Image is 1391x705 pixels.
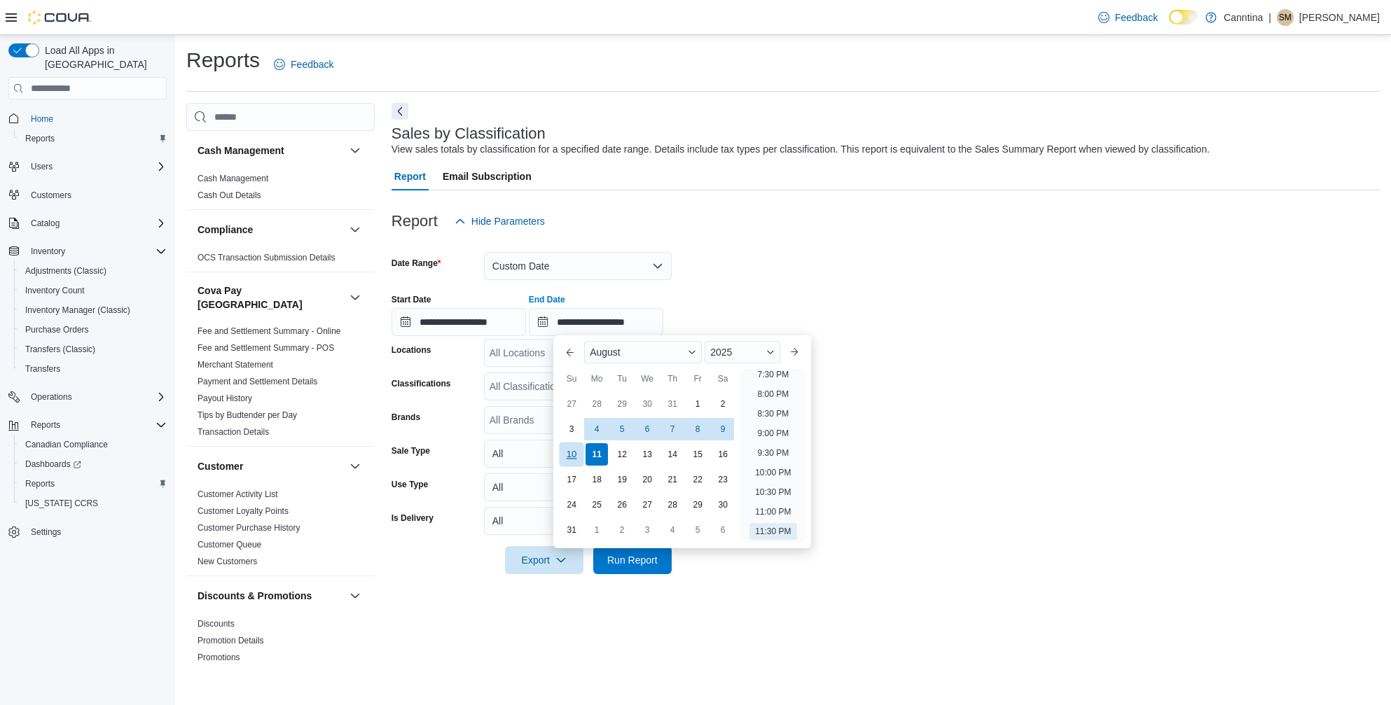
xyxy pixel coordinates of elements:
a: Home [25,111,59,127]
button: Users [3,157,172,176]
div: day-5 [686,519,709,541]
p: [PERSON_NAME] [1299,9,1380,26]
li: 9:00 PM [752,425,794,442]
button: Purchase Orders [14,320,172,340]
button: Home [3,108,172,128]
span: Canadian Compliance [20,436,167,453]
span: Run Report [607,553,658,567]
div: We [636,368,658,390]
div: Sa [712,368,734,390]
ul: Time [741,369,805,543]
label: Use Type [392,479,428,490]
a: Discounts [198,619,235,629]
a: Dashboards [20,456,87,473]
a: Promotion Details [198,636,264,645]
button: Custom Date [484,252,672,280]
div: Discounts & Promotions [186,615,375,671]
li: 9:30 PM [752,445,794,461]
p: Canntina [1224,9,1263,26]
span: Home [31,113,53,125]
div: day-27 [636,494,658,516]
div: day-31 [661,393,684,415]
a: Canadian Compliance [20,436,113,453]
span: Report [394,162,426,190]
div: Sterling McElroy [1277,9,1294,26]
span: Users [31,161,53,172]
span: Canadian Compliance [25,439,108,450]
a: Reports [20,475,60,492]
span: Reports [20,130,167,147]
span: Transfers [25,363,60,375]
button: Customer [347,458,364,475]
div: day-24 [560,494,583,516]
div: day-4 [661,519,684,541]
a: Customer Purchase History [198,523,300,533]
button: Canadian Compliance [14,435,172,454]
a: Customers [25,187,77,204]
div: day-16 [712,443,734,466]
div: day-28 [586,393,608,415]
span: Operations [31,391,72,403]
button: All [484,507,672,535]
span: Inventory Manager (Classic) [20,302,167,319]
div: day-22 [686,468,709,491]
button: Cash Management [347,142,364,159]
input: Press the down key to open a popover containing a calendar. [392,308,526,336]
span: Inventory Manager (Classic) [25,305,130,316]
span: Reports [25,478,55,489]
li: 7:30 PM [752,366,794,383]
label: Sale Type [392,445,430,456]
a: Dashboards [14,454,172,474]
div: Button. Open the month selector. August is currently selected. [584,341,702,363]
a: [US_STATE] CCRS [20,495,104,512]
label: Locations [392,344,431,356]
a: Reports [20,130,60,147]
button: Cova Pay [GEOGRAPHIC_DATA] [347,289,364,306]
button: Discounts & Promotions [198,589,344,603]
li: 8:30 PM [752,405,794,422]
div: day-17 [560,468,583,491]
a: Inventory Manager (Classic) [20,302,136,319]
div: Customer [186,486,375,575]
a: OCS Transaction Submission Details [198,253,335,263]
button: [US_STATE] CCRS [14,494,172,513]
button: Reports [25,417,66,433]
div: day-27 [560,393,583,415]
span: Transfers [20,361,167,377]
div: day-19 [611,468,633,491]
span: Catalog [31,218,60,229]
button: Customers [3,185,172,205]
p: | [1268,9,1271,26]
div: day-20 [636,468,658,491]
span: Home [25,109,167,127]
span: Dashboards [20,456,167,473]
span: Inventory Count [25,285,85,296]
button: Reports [14,129,172,148]
label: End Date [529,294,565,305]
span: August [590,347,621,358]
input: Press the down key to enter a popover containing a calendar. Press the escape key to close the po... [529,308,663,336]
a: Feedback [1093,4,1163,32]
div: day-3 [560,418,583,440]
button: Users [25,158,58,175]
span: Reports [25,133,55,144]
a: Tips by Budtender per Day [198,410,297,420]
button: Previous Month [559,341,581,363]
div: day-30 [636,393,658,415]
a: Payment and Settlement Details [198,377,317,386]
button: Operations [25,389,78,405]
span: Transfers (Classic) [25,344,95,355]
span: Inventory [25,243,167,260]
span: Purchase Orders [25,324,89,335]
button: Transfers [14,359,172,379]
a: Fee and Settlement Summary - POS [198,343,334,353]
div: Compliance [186,249,375,272]
label: Start Date [392,294,431,305]
button: Export [505,546,583,574]
span: Transfers (Classic) [20,341,167,358]
div: day-29 [686,494,709,516]
button: Discounts & Promotions [347,587,364,604]
li: 10:30 PM [749,484,796,501]
button: Catalog [25,215,65,232]
button: Cash Management [198,144,344,158]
